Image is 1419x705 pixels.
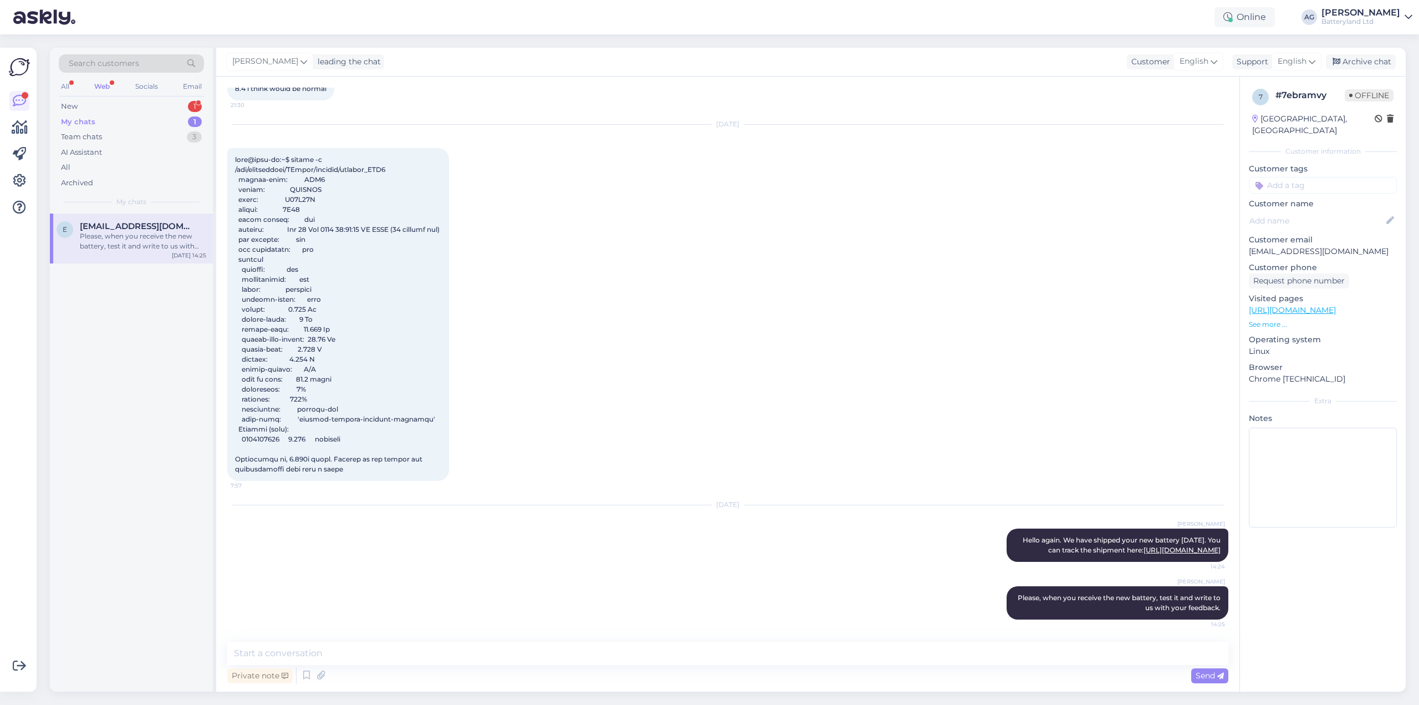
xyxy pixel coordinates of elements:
p: Customer tags [1249,163,1397,175]
div: # 7ebramvy [1275,89,1345,102]
div: AI Assistant [61,147,102,158]
div: [GEOGRAPHIC_DATA], [GEOGRAPHIC_DATA] [1252,113,1375,136]
span: 8.4 i think would be normal [235,84,326,93]
div: Email [181,79,204,94]
div: Request phone number [1249,273,1349,288]
div: Customer [1127,56,1170,68]
a: [PERSON_NAME]Batteryland Ltd [1321,8,1412,26]
div: Archived [61,177,93,189]
span: English [1278,55,1306,68]
div: Socials [133,79,160,94]
div: 1 [188,116,202,128]
div: 1 [188,101,202,112]
p: Linux [1249,346,1397,357]
p: Visited pages [1249,293,1397,305]
div: All [61,162,70,173]
span: Offline [1345,89,1394,102]
img: Askly Logo [9,57,30,78]
p: Customer email [1249,234,1397,246]
div: Extra [1249,396,1397,406]
span: [PERSON_NAME] [1177,577,1225,586]
input: Add name [1249,215,1384,227]
div: [DATE] [227,500,1228,510]
p: Customer phone [1249,262,1397,273]
div: Please, when you receive the new battery, test it and write to us with your feedback. [80,231,206,251]
p: Chrome [TECHNICAL_ID] [1249,373,1397,385]
a: [URL][DOMAIN_NAME] [1249,305,1336,315]
div: Batteryland Ltd [1321,17,1400,26]
span: [PERSON_NAME] [1177,520,1225,528]
div: Support [1232,56,1268,68]
p: See more ... [1249,319,1397,329]
p: Customer name [1249,198,1397,210]
div: 3 [187,131,202,143]
span: 14:24 [1183,562,1225,571]
div: Private note [227,668,293,683]
p: Operating system [1249,334,1397,346]
div: All [59,79,72,94]
input: Add a tag [1249,177,1397,194]
div: New [61,101,78,112]
span: 7:57 [231,481,272,490]
div: Customer information [1249,146,1397,156]
p: [EMAIL_ADDRESS][DOMAIN_NAME] [1249,246,1397,257]
span: Hello again. We have shipped your new battery [DATE]. You can track the shipment here: [1023,536,1222,554]
span: 14:25 [1183,620,1225,628]
span: Search customers [69,58,139,69]
div: Web [92,79,112,94]
span: 21:30 [231,101,272,109]
div: [PERSON_NAME] [1321,8,1400,17]
span: English [1180,55,1208,68]
p: Browser [1249,362,1397,373]
div: [DATE] [227,119,1228,129]
span: e [63,225,67,234]
span: Please, when you receive the new battery, test it and write to us with your feedback. [1018,594,1222,612]
div: Online [1214,7,1275,27]
span: 7 [1259,93,1263,101]
span: My chats [116,197,146,207]
div: Team chats [61,131,102,143]
div: My chats [61,116,95,128]
div: leading the chat [313,56,381,68]
p: Notes [1249,413,1397,424]
a: [URL][DOMAIN_NAME] [1144,546,1221,554]
div: [DATE] 14:25 [172,251,206,260]
span: eduardharsing@yahoo.com [80,221,195,231]
div: Archive chat [1326,54,1396,69]
div: AG [1301,9,1317,25]
span: lore@ipsu-do:~$ sitame -c /adi/elitseddoei/TEmpor/incidid/utlabor_ETD6 magnaa-enim: ADM6 veniam: ... [235,155,440,473]
span: Send [1196,671,1224,681]
span: [PERSON_NAME] [232,55,298,68]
